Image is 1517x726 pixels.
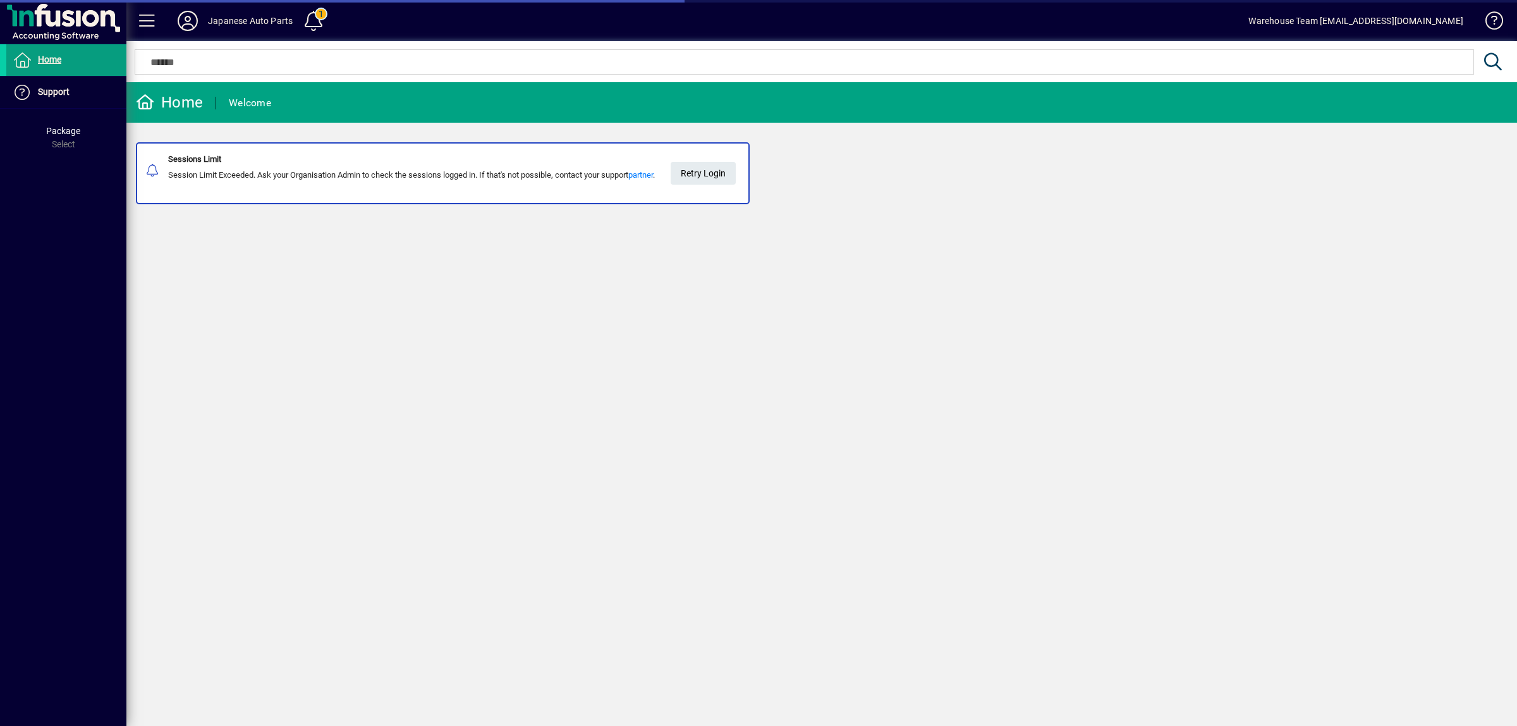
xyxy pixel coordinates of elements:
[168,169,655,181] div: Session Limit Exceeded. Ask your Organisation Admin to check the sessions logged in. If that's no...
[6,77,126,108] a: Support
[681,163,726,184] span: Retry Login
[1476,3,1501,44] a: Knowledge Base
[628,170,653,180] a: partner
[208,11,293,31] div: Japanese Auto Parts
[38,54,61,65] span: Home
[38,87,70,97] span: Support
[1248,11,1463,31] div: Warehouse Team [EMAIL_ADDRESS][DOMAIN_NAME]
[671,162,736,185] button: Retry Login
[136,92,203,113] div: Home
[229,93,271,113] div: Welcome
[46,126,80,136] span: Package
[168,153,655,166] div: Sessions Limit
[168,9,208,32] button: Profile
[126,142,1517,204] app-alert-notification-menu-item: Sessions Limit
